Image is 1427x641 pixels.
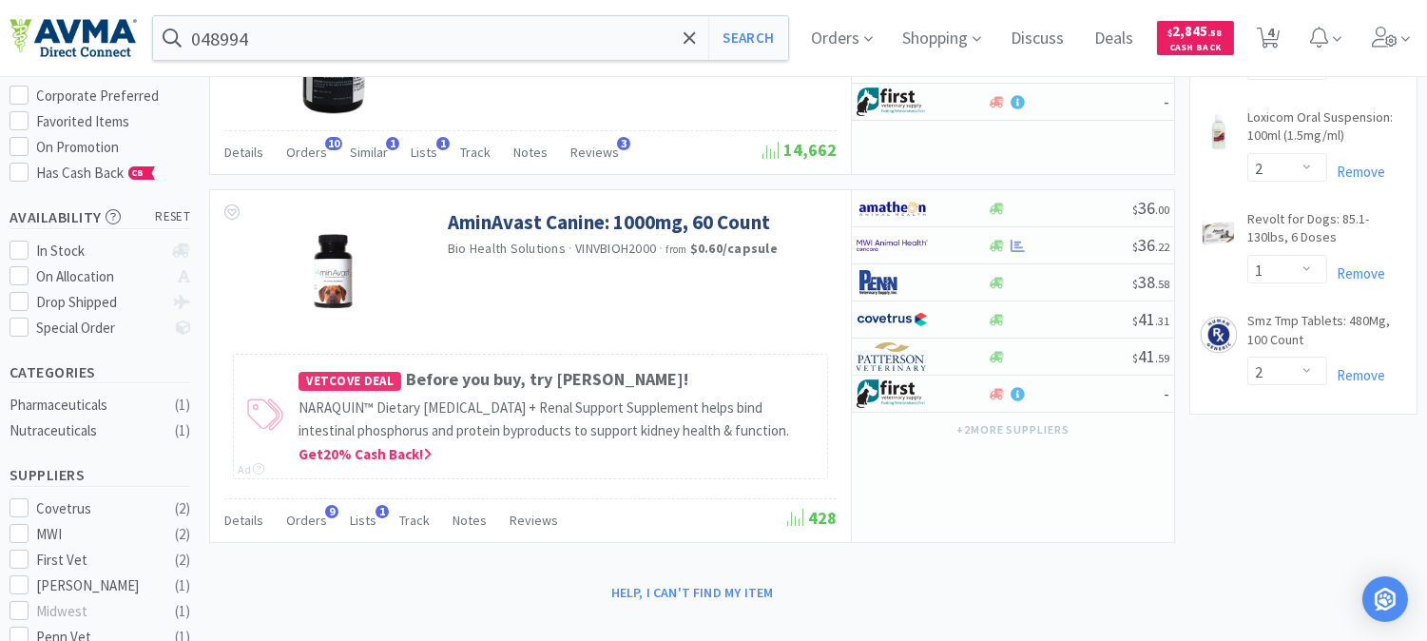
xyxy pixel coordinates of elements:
span: . 22 [1155,240,1169,254]
img: f6b2451649754179b5b4e0c70c3f7cb0_2.png [857,231,928,260]
div: ( 1 ) [175,419,190,442]
span: Details [224,512,263,529]
span: $ [1132,277,1138,291]
h5: Suppliers [10,464,190,486]
div: Covetrus [37,497,155,520]
button: +2more suppliers [947,417,1079,443]
span: 14,662 [762,139,837,161]
a: Deals [1088,30,1142,48]
a: AminAvast Canine: 1000mg, 60 Count [448,209,770,235]
span: - [1164,382,1169,404]
div: On Allocation [37,265,164,288]
span: Cash Back [1168,43,1223,55]
span: VINVBIOH2000 [575,240,656,257]
button: Help, I can't find my item [600,576,785,609]
a: $2,845.58Cash Back [1157,12,1234,64]
span: CB [129,167,148,179]
img: 67d67680309e4a0bb49a5ff0391dcc42_6.png [857,87,928,116]
img: d747737d40cd4c3b844aa8aa5a3feb80_390378.png [1200,214,1238,252]
span: Has Cash Back [37,164,156,182]
a: Bio Health Solutions [448,240,566,257]
span: 38 [1132,271,1169,293]
span: 10 [325,137,342,150]
span: 41 [1132,308,1169,330]
span: 41 [1132,345,1169,367]
img: 9e9b17e381164ebe8e613b32dfaf305f_163997.png [1200,316,1238,354]
div: MWI [37,523,155,546]
span: . 59 [1155,351,1169,365]
div: Open Intercom Messenger [1362,576,1408,622]
span: $ [1132,314,1138,328]
div: ( 2 ) [175,497,190,520]
a: Remove [1327,163,1385,181]
span: $ [1132,203,1138,217]
span: . 58 [1208,27,1223,39]
span: Track [460,144,491,161]
span: from [666,243,687,256]
img: d5fe024a6e654360b75828a6bd307773_157879.png [1200,112,1238,150]
span: Reviews [570,144,619,161]
span: · [659,240,663,257]
img: e3f8ebb033ff473e9e82b489f869b3d1_142857.png [272,209,395,333]
strong: $0.60 / capsule [690,240,778,257]
div: On Promotion [37,136,191,159]
a: 4 [1249,32,1288,49]
div: ( 1 ) [175,394,190,417]
span: 1 [386,137,399,150]
div: Favorited Items [37,110,191,133]
img: e1133ece90fa4a959c5ae41b0808c578_9.png [857,268,928,297]
img: e4e33dab9f054f5782a47901c742baa9_102.png [10,18,137,58]
span: . 58 [1155,277,1169,291]
div: ( 1 ) [175,574,190,597]
div: Pharmaceuticals [10,394,164,417]
span: 1 [436,137,450,150]
div: First Vet [37,549,155,572]
span: · [569,240,572,257]
div: ( 1 ) [175,600,190,623]
a: Discuss [1004,30,1072,48]
div: Ad [238,460,264,478]
span: reset [156,207,191,227]
a: Smz Tmp Tablets: 480Mg, 100 Count [1247,312,1407,357]
a: Remove [1327,61,1385,79]
img: 3331a67d23dc422aa21b1ec98afbf632_11.png [857,194,928,223]
h5: Categories [10,361,190,383]
div: ( 2 ) [175,549,190,572]
span: - [1164,90,1169,112]
span: 36 [1132,197,1169,219]
div: [PERSON_NAME] [37,574,155,597]
span: 3 [617,137,630,150]
div: In Stock [37,240,164,262]
input: Search by item, sku, manufacturer, ingredient, size... [153,16,788,60]
span: 2,845 [1168,22,1223,40]
span: Details [224,144,263,161]
span: Orders [286,144,327,161]
div: Special Order [37,317,164,340]
span: Lists [350,512,376,529]
img: 67d67680309e4a0bb49a5ff0391dcc42_6.png [857,379,928,408]
a: Remove [1327,264,1385,282]
span: Orders [286,512,327,529]
span: Similar [350,144,388,161]
div: ( 2 ) [175,523,190,546]
a: Loxicom Oral Suspension: 100ml (1.5mg/ml) [1247,108,1407,153]
span: 428 [787,507,837,529]
p: NARAQUIN™ Dietary [MEDICAL_DATA] + Renal Support Supplement helps bind intestinal phosphorus and ... [299,397,818,442]
div: Drop Shipped [37,291,164,314]
span: 1 [376,505,389,518]
img: f5e969b455434c6296c6d81ef179fa71_3.png [857,342,928,371]
div: Nutraceuticals [10,419,164,442]
h4: Before you buy, try [PERSON_NAME]! [299,366,818,394]
span: $ [1132,240,1138,254]
span: Get 20 % Cash Back! [299,445,432,463]
span: Notes [513,144,548,161]
div: Midwest [37,600,155,623]
h5: Availability [10,206,190,228]
span: $ [1168,27,1173,39]
span: Reviews [510,512,558,529]
img: 77fca1acd8b6420a9015268ca798ef17_1.png [857,305,928,334]
span: 36 [1132,234,1169,256]
div: Corporate Preferred [37,85,191,107]
button: Search [708,16,787,60]
a: Remove [1327,366,1385,384]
